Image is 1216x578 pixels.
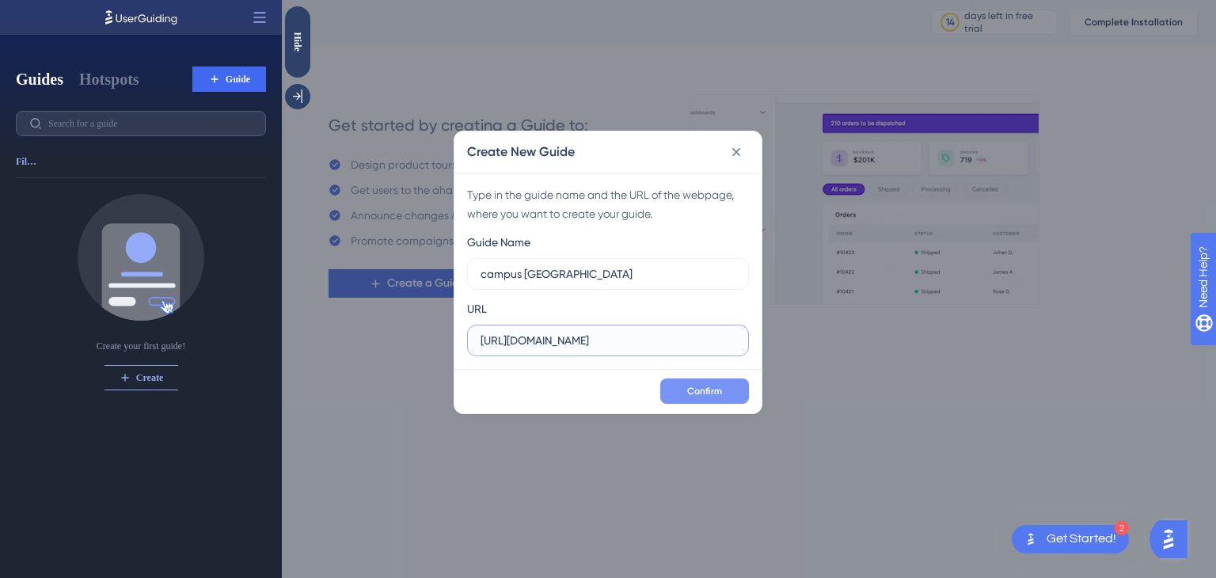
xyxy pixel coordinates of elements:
[1115,521,1129,535] div: 2
[1149,515,1197,563] iframe: UserGuiding AI Assistant Launcher
[16,68,63,90] button: Guides
[467,299,487,318] div: URL
[1021,530,1040,549] img: launcher-image-alternative-text
[48,118,253,129] input: Search for a guide
[37,4,99,23] span: Need Help?
[136,371,163,384] span: Create
[97,340,185,352] div: Create your first guide!
[79,68,139,90] button: Hotspots
[192,67,266,92] button: Guide
[1047,530,1116,548] div: Get Started!
[467,233,530,252] div: Guide Name
[467,185,749,223] div: Type in the guide name and the URL of the webpage, where you want to create your guide.
[481,332,735,349] input: https://www.example.com
[226,73,250,86] span: Guide
[16,149,38,174] button: Filter
[16,155,38,168] span: Filter
[467,143,575,162] h2: Create New Guide
[104,365,178,390] button: Create
[687,385,722,397] span: Confirm
[1012,525,1129,553] div: Open Get Started! checklist, remaining modules: 2
[481,265,735,283] input: How to Create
